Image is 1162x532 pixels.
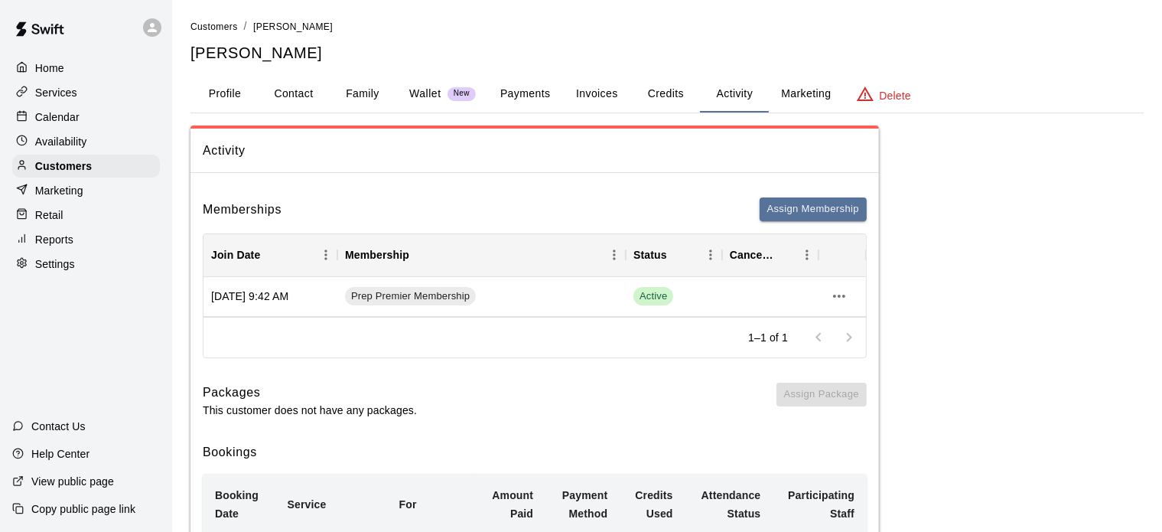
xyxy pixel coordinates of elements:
[12,204,160,227] a: Retail
[701,489,761,520] b: Attendance Status
[448,89,476,99] span: New
[31,419,86,434] p: Contact Us
[35,232,73,247] p: Reports
[345,287,481,305] a: Prep Premier Membership
[35,158,92,174] p: Customers
[345,289,476,304] span: Prep Premier Membership
[748,330,788,345] p: 1–1 of 1
[35,183,83,198] p: Marketing
[769,76,843,113] button: Marketing
[203,141,867,161] span: Activity
[700,76,769,113] button: Activity
[409,244,431,266] button: Sort
[633,289,673,304] span: Active
[774,244,796,266] button: Sort
[409,86,441,102] p: Wallet
[35,207,63,223] p: Retail
[12,106,160,129] a: Calendar
[562,76,631,113] button: Invoices
[190,18,1144,35] nav: breadcrumb
[730,233,774,276] div: Cancel Date
[31,474,114,489] p: View public page
[667,244,688,266] button: Sort
[345,233,409,276] div: Membership
[260,244,282,266] button: Sort
[603,243,626,266] button: Menu
[314,243,337,266] button: Menu
[880,88,911,103] p: Delete
[12,130,160,153] a: Availability
[12,155,160,178] a: Customers
[12,179,160,202] a: Marketing
[633,287,673,305] span: Active
[253,21,333,32] span: [PERSON_NAME]
[492,489,533,520] b: Amount Paid
[328,76,397,113] button: Family
[35,256,75,272] p: Settings
[631,76,700,113] button: Credits
[190,76,1144,113] div: basic tabs example
[488,76,562,113] button: Payments
[31,501,135,517] p: Copy public page link
[776,383,867,418] span: You don't have any packages
[190,43,1144,64] h5: [PERSON_NAME]
[203,233,337,276] div: Join Date
[337,233,626,276] div: Membership
[211,233,260,276] div: Join Date
[12,253,160,276] a: Settings
[562,489,607,520] b: Payment Method
[760,197,867,221] button: Assign Membership
[35,60,64,76] p: Home
[635,489,672,520] b: Credits Used
[259,76,328,113] button: Contact
[12,81,160,104] a: Services
[288,498,327,511] b: Service
[826,283,852,309] button: more actions
[788,489,854,520] b: Participating Staff
[244,18,247,34] li: /
[796,243,819,266] button: Menu
[203,200,282,220] h6: Memberships
[31,446,90,462] p: Help Center
[35,134,87,149] p: Availability
[35,109,80,125] p: Calendar
[190,76,259,113] button: Profile
[190,21,238,32] span: Customers
[203,383,417,403] h6: Packages
[699,243,722,266] button: Menu
[190,20,238,32] a: Customers
[203,403,417,418] p: This customer does not have any packages.
[626,233,722,276] div: Status
[215,489,259,520] b: Booking Date
[633,233,667,276] div: Status
[12,57,160,80] a: Home
[35,85,77,100] p: Services
[203,277,337,317] div: [DATE] 9:42 AM
[12,228,160,251] a: Reports
[203,442,867,462] h6: Bookings
[722,233,819,276] div: Cancel Date
[399,498,417,511] b: For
